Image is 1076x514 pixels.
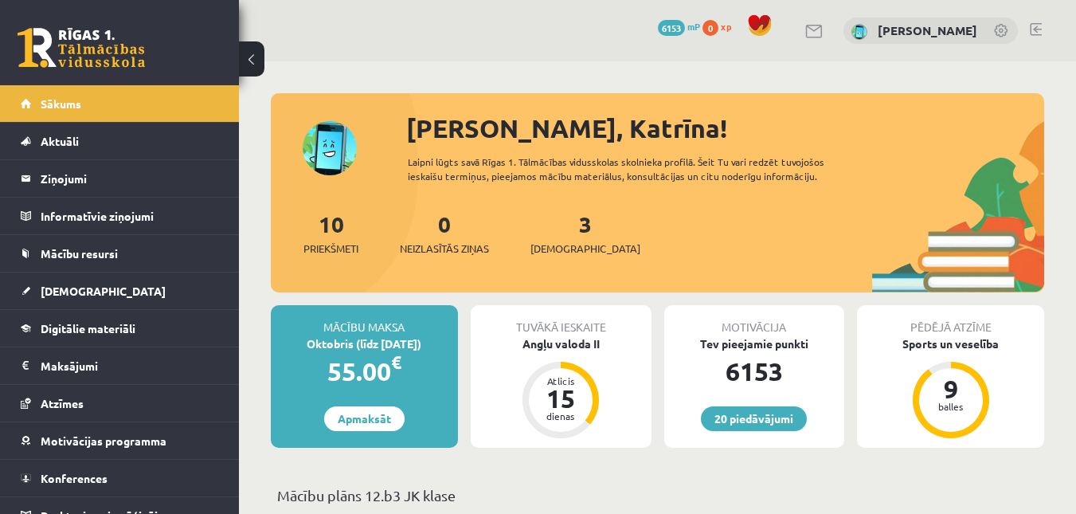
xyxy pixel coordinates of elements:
[21,385,219,422] a: Atzīmes
[851,24,867,40] img: Katrīna Šēnfelde
[400,210,489,257] a: 0Neizlasītās ziņas
[664,305,845,335] div: Motivācija
[21,273,219,309] a: [DEMOGRAPHIC_DATA]
[21,310,219,347] a: Digitālie materiāli
[41,321,135,335] span: Digitālie materiāli
[658,20,685,36] span: 6153
[658,20,700,33] a: 6153 mP
[687,20,700,33] span: mP
[21,198,219,234] a: Informatīvie ziņojumi
[391,351,401,374] span: €
[400,241,489,257] span: Neizlasītās ziņas
[664,335,845,352] div: Tev pieejamie punkti
[41,347,219,384] legend: Maksājumi
[41,396,84,410] span: Atzīmes
[324,406,405,431] a: Apmaksāt
[271,335,458,352] div: Oktobris (līdz [DATE])
[18,28,145,68] a: Rīgas 1. Tālmācības vidusskola
[41,471,108,485] span: Konferences
[303,210,358,257] a: 10Priekšmeti
[21,160,219,197] a: Ziņojumi
[702,20,739,33] a: 0 xp
[303,241,358,257] span: Priekšmeti
[408,155,872,183] div: Laipni lūgts savā Rīgas 1. Tālmācības vidusskolas skolnieka profilā. Šeit Tu vari redzēt tuvojošo...
[857,305,1044,335] div: Pēdējā atzīme
[927,376,975,402] div: 9
[41,284,166,298] span: [DEMOGRAPHIC_DATA]
[857,335,1044,352] div: Sports un veselība
[21,235,219,272] a: Mācību resursi
[878,22,977,38] a: [PERSON_NAME]
[277,485,1038,506] p: Mācību plāns 12.b3 JK klase
[21,347,219,384] a: Maksājumi
[41,246,118,261] span: Mācību resursi
[41,434,166,448] span: Motivācijas programma
[857,335,1044,441] a: Sports un veselība 9 balles
[21,422,219,459] a: Motivācijas programma
[530,210,640,257] a: 3[DEMOGRAPHIC_DATA]
[41,160,219,197] legend: Ziņojumi
[471,335,651,352] div: Angļu valoda II
[271,305,458,335] div: Mācību maksa
[537,386,585,411] div: 15
[21,123,219,159] a: Aktuāli
[927,402,975,411] div: balles
[21,85,219,122] a: Sākums
[721,20,731,33] span: xp
[41,198,219,234] legend: Informatīvie ziņojumi
[41,134,79,148] span: Aktuāli
[701,406,807,431] a: 20 piedāvājumi
[702,20,718,36] span: 0
[41,96,81,111] span: Sākums
[21,460,219,496] a: Konferences
[271,352,458,390] div: 55.00
[406,109,1044,147] div: [PERSON_NAME], Katrīna!
[664,352,845,390] div: 6153
[537,376,585,386] div: Atlicis
[537,411,585,421] div: dienas
[530,241,640,257] span: [DEMOGRAPHIC_DATA]
[471,305,651,335] div: Tuvākā ieskaite
[471,335,651,441] a: Angļu valoda II Atlicis 15 dienas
